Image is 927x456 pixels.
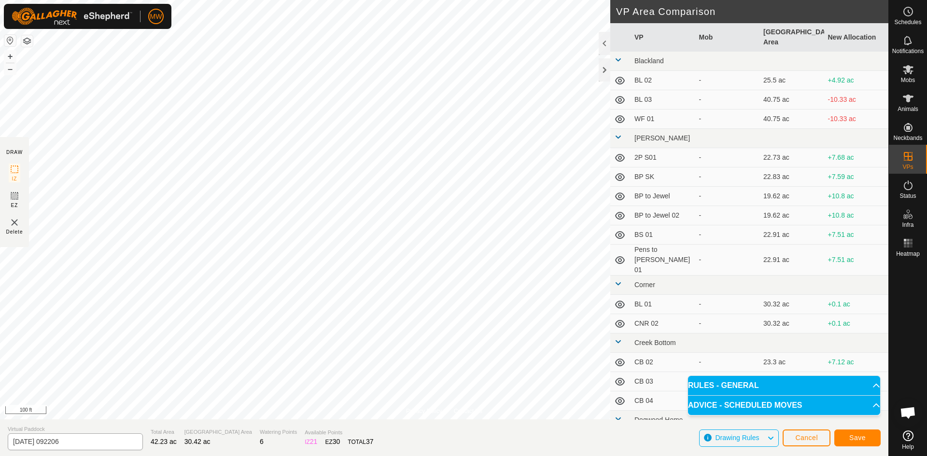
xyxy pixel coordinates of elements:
[759,353,824,372] td: 23.3 ac
[759,372,824,391] td: 34.17 ac
[893,135,922,141] span: Neckbands
[899,193,916,199] span: Status
[6,228,23,235] span: Delete
[631,71,695,90] td: BL 02
[12,8,132,25] img: Gallagher Logo
[898,106,918,112] span: Animals
[894,398,923,427] div: Open chat
[759,110,824,129] td: 40.75 ac
[406,407,442,415] a: Privacy Policy
[634,134,690,142] span: [PERSON_NAME]
[634,339,676,346] span: Creek Bottom
[454,407,482,415] a: Contact Us
[699,152,756,163] div: -
[759,295,824,314] td: 30.32 ac
[902,222,913,228] span: Infra
[348,437,373,447] div: TOTAL
[4,63,16,75] button: –
[824,148,889,167] td: +7.68 ac
[260,438,264,445] span: 6
[631,295,695,314] td: BL 01
[184,428,252,436] span: [GEOGRAPHIC_DATA] Area
[310,438,318,445] span: 21
[325,437,340,447] div: EZ
[824,90,889,110] td: -10.33 ac
[631,187,695,206] td: BP to Jewel
[616,6,888,17] h2: VP Area Comparison
[699,357,756,367] div: -
[824,206,889,225] td: +10.8 ac
[759,23,824,52] th: [GEOGRAPHIC_DATA] Area
[824,353,889,372] td: +7.12 ac
[849,434,866,442] span: Save
[631,225,695,245] td: BS 01
[151,428,177,436] span: Total Area
[824,295,889,314] td: +0.1 ac
[634,57,664,65] span: Blackland
[795,434,818,442] span: Cancel
[699,95,756,105] div: -
[699,255,756,265] div: -
[631,314,695,333] td: CNR 02
[631,148,695,167] td: 2P S01
[889,427,927,454] a: Help
[634,281,655,289] span: Corner
[333,438,340,445] span: 30
[759,245,824,276] td: 22.91 ac
[631,206,695,225] td: BP to Jewel 02
[695,23,760,52] th: Mob
[688,396,880,415] p-accordion-header: ADVICE - SCHEDULED MOVES
[12,175,17,182] span: IZ
[366,438,374,445] span: 37
[4,35,16,46] button: Reset Map
[824,110,889,129] td: -10.33 ac
[631,353,695,372] td: CB 02
[824,71,889,90] td: +4.92 ac
[783,429,830,446] button: Cancel
[892,48,924,54] span: Notifications
[759,148,824,167] td: 22.73 ac
[759,90,824,110] td: 40.75 ac
[759,225,824,245] td: 22.91 ac
[688,376,880,395] p-accordion-header: RULES - GENERAL
[824,23,889,52] th: New Allocation
[631,391,695,411] td: CB 04
[699,299,756,309] div: -
[902,444,914,450] span: Help
[824,187,889,206] td: +10.8 ac
[715,434,759,442] span: Drawing Rules
[631,372,695,391] td: CB 03
[4,51,16,62] button: +
[631,110,695,129] td: WF 01
[759,314,824,333] td: 30.32 ac
[824,245,889,276] td: +7.51 ac
[305,437,317,447] div: IZ
[699,75,756,85] div: -
[699,318,756,329] div: -
[631,245,695,276] td: Pens to [PERSON_NAME] 01
[902,164,913,170] span: VPs
[151,438,177,445] span: 42.23 ac
[688,382,759,389] span: RULES - GENERAL
[901,77,915,83] span: Mobs
[896,251,920,257] span: Heatmap
[824,167,889,187] td: +7.59 ac
[631,167,695,187] td: BP SK
[699,191,756,201] div: -
[699,210,756,221] div: -
[824,372,889,391] td: -3.76 ac
[21,35,33,47] button: Map Layers
[894,19,921,25] span: Schedules
[631,90,695,110] td: BL 03
[631,23,695,52] th: VP
[699,114,756,124] div: -
[150,12,162,22] span: MW
[759,167,824,187] td: 22.83 ac
[8,425,143,433] span: Virtual Paddock
[634,416,683,424] span: Dogwood Home
[260,428,297,436] span: Watering Points
[759,187,824,206] td: 19.62 ac
[699,172,756,182] div: -
[834,429,881,446] button: Save
[759,206,824,225] td: 19.62 ac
